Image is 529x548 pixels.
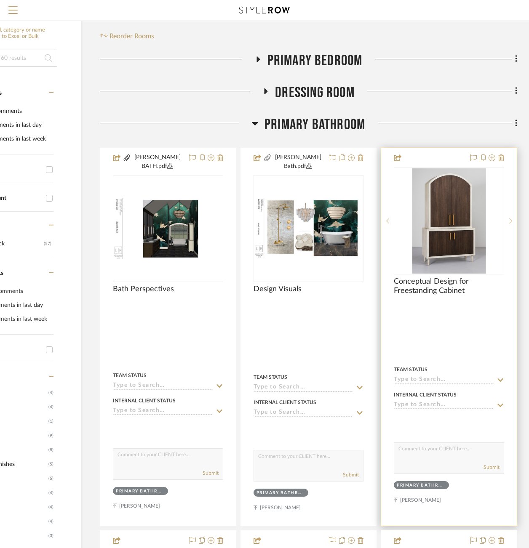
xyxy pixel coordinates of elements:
[131,153,184,171] button: [PERSON_NAME] BATH.pdf
[394,402,494,410] input: Type to Search…
[48,415,53,428] span: (1)
[48,486,53,500] span: (4)
[484,463,500,471] button: Submit
[48,529,53,543] span: (3)
[113,372,147,379] div: Team Status
[110,31,154,41] span: Reorder Rooms
[100,31,154,41] button: Reorder Rooms
[48,472,53,485] span: (5)
[113,397,176,404] div: Internal Client Status
[48,429,53,442] span: (9)
[113,285,174,294] span: Bath Perspectives
[203,469,219,477] button: Submit
[267,52,363,70] span: Primary Bedroom
[48,443,53,457] span: (8)
[48,386,53,399] span: (4)
[272,153,325,171] button: [PERSON_NAME] Bath.pdf
[48,500,53,514] span: (4)
[48,400,53,414] span: (4)
[254,399,316,406] div: Internal Client Status
[397,482,444,489] div: Primary Bathroom
[343,471,359,479] button: Submit
[264,116,365,134] span: Primary Bathroom
[394,277,504,295] span: Conceptual Design for Freestanding Cabinet
[394,168,504,274] div: 1
[412,168,486,274] img: Conceptual Design for Freestanding Cabinet
[254,373,287,381] div: Team Status
[48,458,53,471] span: (5)
[48,515,53,528] span: (4)
[254,198,363,259] img: Design Visuals
[113,382,213,390] input: Type to Search…
[394,391,457,399] div: Internal Client Status
[116,488,163,495] div: Primary Bathroom
[254,285,302,294] span: Design Visuals
[256,490,304,496] div: Primary Bathroom
[394,366,427,373] div: Team Status
[254,384,354,392] input: Type to Search…
[113,176,223,282] div: 0
[44,237,51,250] div: (57)
[114,198,222,259] img: Bath Perspectives
[113,407,213,415] input: Type to Search…
[275,84,355,102] span: Dressing Room
[254,409,354,417] input: Type to Search…
[394,376,494,384] input: Type to Search…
